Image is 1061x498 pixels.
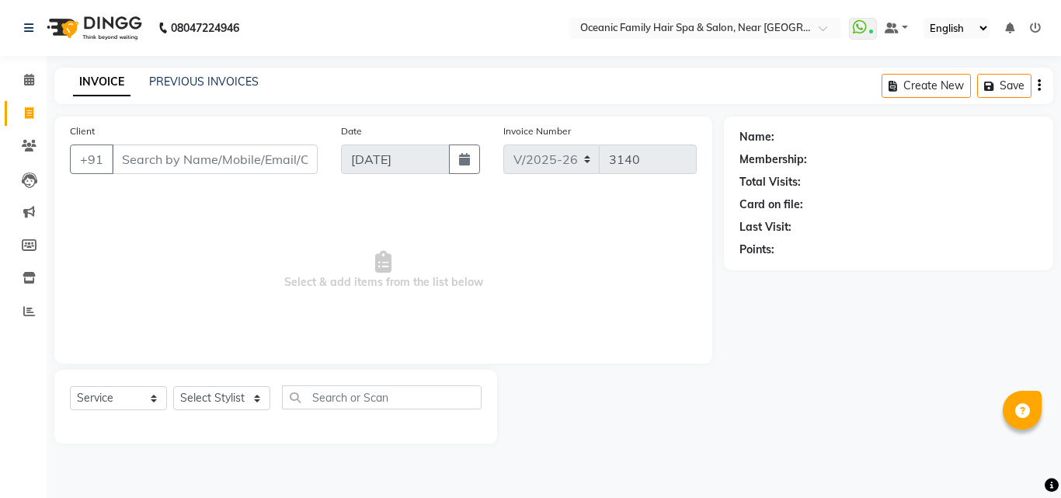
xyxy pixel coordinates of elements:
span: Select & add items from the list below [70,193,697,348]
div: Name: [739,129,774,145]
img: logo [40,6,146,50]
label: Client [70,124,95,138]
iframe: chat widget [996,436,1045,482]
b: 08047224946 [171,6,239,50]
button: Save [977,74,1031,98]
input: Search by Name/Mobile/Email/Code [112,145,318,174]
div: Points: [739,242,774,258]
label: Date [341,124,362,138]
div: Last Visit: [739,219,791,235]
button: +91 [70,145,113,174]
div: Card on file: [739,197,803,213]
a: PREVIOUS INVOICES [149,75,259,89]
a: INVOICE [73,68,130,96]
label: Invoice Number [503,124,571,138]
input: Search or Scan [282,385,482,409]
button: Create New [882,74,971,98]
div: Membership: [739,151,807,168]
div: Total Visits: [739,174,801,190]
